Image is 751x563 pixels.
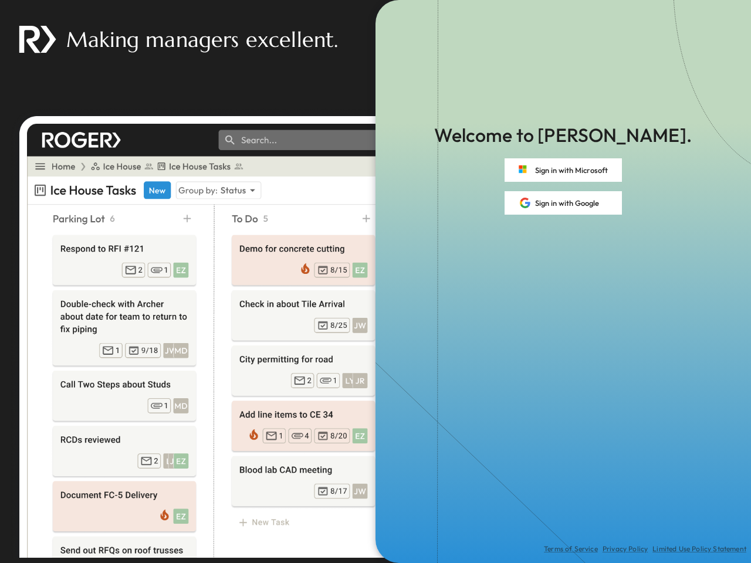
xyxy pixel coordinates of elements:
[652,544,746,554] a: Limited Use Policy Statement
[544,544,598,554] a: Terms of Service
[505,158,622,182] button: Sign in with Microsoft
[505,191,622,215] button: Sign in with Google
[66,25,338,55] p: Making managers excellent.
[603,544,648,554] a: Privacy Policy
[434,122,692,149] p: Welcome to [PERSON_NAME].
